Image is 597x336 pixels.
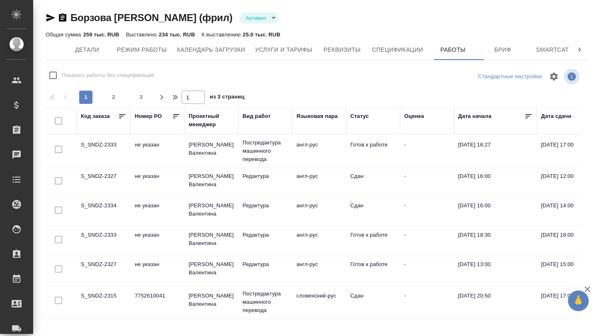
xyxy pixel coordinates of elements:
[404,142,406,148] a: -
[350,112,369,120] div: Статус
[564,69,581,84] span: Посмотреть информацию
[346,168,400,197] td: Сдан
[372,45,423,55] span: Спецификации
[184,137,238,166] td: [PERSON_NAME] Валентина
[292,227,346,256] td: англ-рус
[243,14,269,22] button: Активен
[243,260,288,269] p: Редактура
[131,256,184,285] td: не указан
[117,45,167,55] span: Режим работы
[292,168,346,197] td: англ-рус
[458,112,491,120] div: Дата начала
[243,231,288,239] p: Редактура
[243,31,280,38] p: 25.0 тыс. RUB
[239,12,279,24] div: Активен
[67,45,107,55] span: Детали
[46,31,83,38] p: Общая сумма
[243,112,271,120] div: Вид работ
[184,256,238,285] td: [PERSON_NAME] Валентина
[77,197,131,226] td: S_SNDZ-2334
[433,45,473,55] span: Работы
[346,137,400,166] td: Готов к работе
[292,137,346,166] td: англ-рус
[454,256,537,285] td: [DATE] 13:00
[131,137,184,166] td: не указан
[62,71,154,79] span: Показать работы без спецификаций
[243,202,288,210] p: Редактура
[533,45,573,55] span: Smartcat
[346,197,400,226] td: Сдан
[131,168,184,197] td: не указан
[346,256,400,285] td: Готов к работе
[454,227,537,256] td: [DATE] 18:30
[159,31,195,38] p: 234 тыс. RUB
[454,168,537,197] td: [DATE] 16:00
[454,197,537,226] td: [DATE] 16:00
[135,91,148,104] button: 3
[292,197,346,226] td: англ-рус
[541,112,571,120] div: Дата сдачи
[544,67,564,86] span: Настроить таблицу
[77,168,131,197] td: S_SNDZ-2327
[322,45,362,55] span: Реквизиты
[135,112,162,120] div: Номер PO
[404,173,406,179] a: -
[404,112,424,120] div: Оценка
[346,227,400,256] td: Готов к работе
[46,13,56,23] button: Скопировать ссылку для ЯМессенджера
[184,197,238,226] td: [PERSON_NAME] Валентина
[184,227,238,256] td: [PERSON_NAME] Валентина
[404,293,406,299] a: -
[126,31,159,38] p: Выставлено
[483,45,523,55] span: Бриф
[346,288,400,317] td: Сдан
[255,45,312,55] span: Услуги и тарифы
[189,112,234,129] div: Проектный менеджер
[404,202,406,209] a: -
[243,172,288,180] p: Редактура
[571,292,585,310] span: 🙏
[568,290,589,311] button: 🙏
[81,112,110,120] div: Код заказа
[454,137,537,166] td: [DATE] 16:27
[296,112,338,120] div: Языковая пара
[131,197,184,226] td: не указан
[131,288,184,317] td: 7752610041
[177,45,245,55] span: Календарь загрузки
[184,168,238,197] td: [PERSON_NAME] Валентина
[107,91,120,104] button: 2
[58,13,68,23] button: Скопировать ссылку
[107,93,120,101] span: 2
[77,137,131,166] td: S_SNDZ-2333
[404,232,406,238] a: -
[184,288,238,317] td: [PERSON_NAME] Валентина
[404,261,406,267] a: -
[77,227,131,256] td: S_SNDZ-2333
[292,288,346,317] td: словенский-рус
[243,139,288,163] p: Постредактура машинного перевода
[476,70,544,83] div: split button
[210,92,245,104] span: из 3 страниц
[131,227,184,256] td: не указан
[135,93,148,101] span: 3
[454,288,537,317] td: [DATE] 20:50
[77,256,131,285] td: S_SNDZ-2327
[83,31,119,38] p: 259 тыс. RUB
[70,12,233,23] a: Борзова [PERSON_NAME] (фрил)
[243,290,288,314] p: Постредактура машинного перевода
[292,256,346,285] td: англ-рус
[77,288,131,317] td: S_SNDZ-2315
[201,31,243,38] p: К выставлению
